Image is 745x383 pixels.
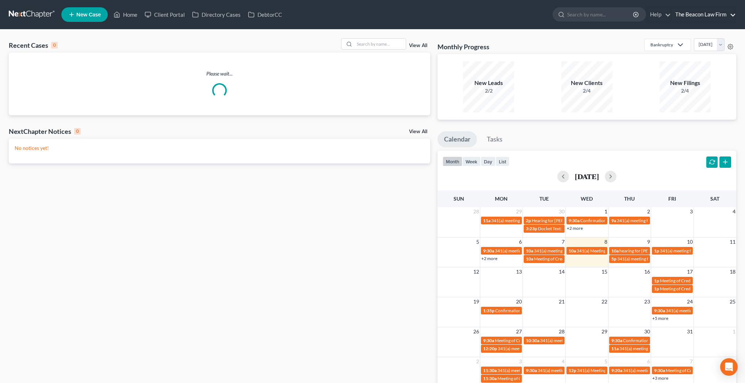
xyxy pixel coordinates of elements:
span: 341(a) meeting for [PERSON_NAME] & [PERSON_NAME] [534,248,643,254]
span: 12:20p [483,346,497,351]
span: 12 [473,267,480,276]
a: +5 more [652,316,668,321]
span: 20 [515,297,523,306]
span: 9a [611,218,616,223]
span: Tue [539,196,549,202]
span: 1:35p [483,308,494,313]
input: Search by name... [355,39,406,49]
span: 17 [686,267,694,276]
span: Sat [710,196,719,202]
span: Wed [581,196,593,202]
span: New Case [76,12,101,18]
div: New Leads [463,79,514,87]
span: 10a [569,248,576,254]
span: Meeting of Creditors for [PERSON_NAME] & [PERSON_NAME] [534,256,654,262]
span: 7 [561,237,565,246]
span: 9:30a [611,338,622,343]
div: Bankruptcy [650,42,673,48]
span: 24 [686,297,694,306]
a: The Beacon Law Firm [672,8,736,21]
a: Help [646,8,671,21]
span: 13 [515,267,523,276]
span: Meeting of Creditors for [PERSON_NAME] [660,286,741,291]
span: Meeting of Creditors for [PERSON_NAME] [660,278,741,283]
span: 19 [473,297,480,306]
span: 3 [689,207,694,216]
span: 22 [601,297,608,306]
span: 21 [558,297,565,306]
span: 18 [729,267,736,276]
span: 25 [729,297,736,306]
span: 14 [558,267,565,276]
div: Recent Cases [9,41,58,50]
div: 2/4 [660,87,711,94]
span: 1 [732,327,736,336]
a: View All [409,129,427,134]
div: 2/2 [463,87,514,94]
span: hearing for [PERSON_NAME] [619,248,676,254]
span: 23 [643,297,651,306]
span: 16 [643,267,651,276]
span: 31 [686,327,694,336]
span: 1 [604,207,608,216]
span: Mon [495,196,508,202]
span: 341(a) Meeting for [PERSON_NAME] [577,368,648,373]
span: 5 [475,237,480,246]
span: 2 [475,357,480,366]
span: 8 [604,237,608,246]
span: 6 [518,237,523,246]
span: 2 [646,207,651,216]
a: +2 more [567,225,583,231]
span: Hearing for [PERSON_NAME] and [PERSON_NAME] [532,218,632,223]
a: Directory Cases [188,8,244,21]
span: Confirmation hearing for [PERSON_NAME] & [PERSON_NAME] [580,218,702,223]
span: 2p [526,218,531,223]
span: 9:30a [569,218,580,223]
span: 341(a) meeting for [PERSON_NAME] [498,346,568,351]
h2: [DATE] [575,173,599,180]
span: 9:30a [526,368,537,373]
span: 10a [611,248,619,254]
span: 9 [646,237,651,246]
span: 4 [732,207,736,216]
span: 8 [732,357,736,366]
span: 11:30a [483,376,497,381]
span: 7 [689,357,694,366]
span: Meeting of Creditors for [PERSON_NAME] [497,376,578,381]
span: 341(a) meeting for [PERSON_NAME] [660,248,730,254]
span: 341(a) meeting for [PERSON_NAME] [666,308,736,313]
span: Meeting of Creditors for [PERSON_NAME] & [PERSON_NAME] [495,338,615,343]
div: Open Intercom Messenger [720,358,738,376]
span: 9:30a [483,338,494,343]
span: 10:30a [526,338,539,343]
span: 341(a) meeting for [PERSON_NAME] [617,256,688,262]
span: 4 [561,357,565,366]
input: Search by name... [567,8,634,21]
span: 341(a) meeting for [PERSON_NAME] & [PERSON_NAME] [495,248,604,254]
a: View All [409,43,427,48]
span: 341(a) meeting for [PERSON_NAME] & [PERSON_NAME] [623,368,732,373]
span: 5 [604,357,608,366]
span: Sun [454,196,464,202]
div: New Clients [561,79,612,87]
span: Confirmation hearing for [PERSON_NAME] [623,338,706,343]
span: 27 [515,327,523,336]
span: 28 [558,327,565,336]
span: 6 [646,357,651,366]
span: 9:30a [483,248,494,254]
span: 3 [518,357,523,366]
span: 30 [643,327,651,336]
span: 15 [601,267,608,276]
button: list [496,156,509,166]
span: 341(a) meeting for [PERSON_NAME] [491,218,562,223]
button: month [443,156,462,166]
span: 9:20a [611,368,622,373]
span: 11a [611,346,619,351]
span: 341(a) meeting for [PERSON_NAME] [538,368,608,373]
span: 341(a) meeting for [PERSON_NAME] [617,218,687,223]
a: Tasks [480,131,509,147]
span: 5p [611,256,616,262]
span: Docket Text: for [PERSON_NAME] and [PERSON_NAME] [538,226,646,231]
span: Thu [624,196,635,202]
span: 1p [654,278,659,283]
